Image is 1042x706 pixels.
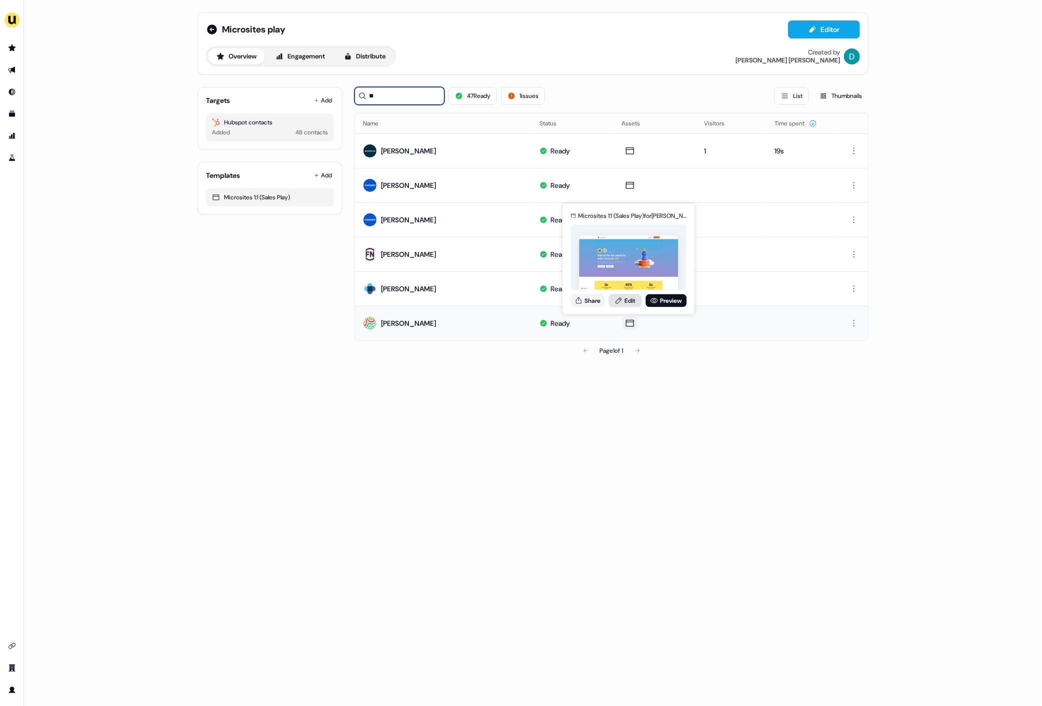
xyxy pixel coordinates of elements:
div: Created by [808,48,840,56]
button: Thumbnails [813,87,868,105]
div: [PERSON_NAME] [381,284,436,294]
div: [PERSON_NAME] [PERSON_NAME] [735,56,840,64]
button: Add [312,93,334,107]
a: Go to profile [4,682,20,698]
a: Go to templates [4,106,20,122]
div: Ready [550,146,570,156]
div: Hubspot contacts [212,117,328,127]
img: David [844,48,860,64]
div: 1 [704,146,758,156]
div: Page 1 of 1 [600,346,623,356]
div: 19s [775,146,827,156]
button: Engagement [267,48,333,64]
div: [PERSON_NAME] [381,180,436,190]
div: Targets [206,95,230,105]
img: asset preview [579,235,678,291]
div: [PERSON_NAME] [381,249,436,259]
a: Go to team [4,660,20,676]
a: Go to outbound experience [4,62,20,78]
button: Overview [208,48,265,64]
button: Visitors [704,114,736,132]
a: Edit [608,294,641,307]
button: Editor [788,20,860,38]
button: Time spent [775,114,817,132]
div: Ready [550,249,570,259]
th: Assets [614,113,696,133]
a: Preview [645,294,686,307]
button: Share [570,294,604,307]
div: Added [212,127,230,137]
div: 48 contacts [295,127,328,137]
div: Ready [550,215,570,225]
button: 1issues [501,87,545,105]
div: [PERSON_NAME] [381,215,436,225]
div: [PERSON_NAME] [381,318,436,328]
button: Add [312,168,334,182]
a: Go to experiments [4,150,20,166]
div: Microsites 1:1 (Sales Play) for [PERSON_NAME] [578,211,686,221]
button: List [774,87,809,105]
span: Microsites play [222,23,285,35]
button: 47Ready [448,87,497,105]
a: Go to integrations [4,638,20,654]
div: Microsites 1:1 (Sales Play) [212,192,328,202]
div: Ready [550,318,570,328]
div: Ready [550,180,570,190]
button: Name [363,114,390,132]
div: Templates [206,170,240,180]
div: Ready [550,284,570,294]
div: [PERSON_NAME] [381,146,436,156]
a: Go to prospects [4,40,20,56]
a: Go to attribution [4,128,20,144]
a: Go to Inbound [4,84,20,100]
button: Distribute [335,48,394,64]
button: Status [539,114,568,132]
a: Editor [788,25,860,36]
